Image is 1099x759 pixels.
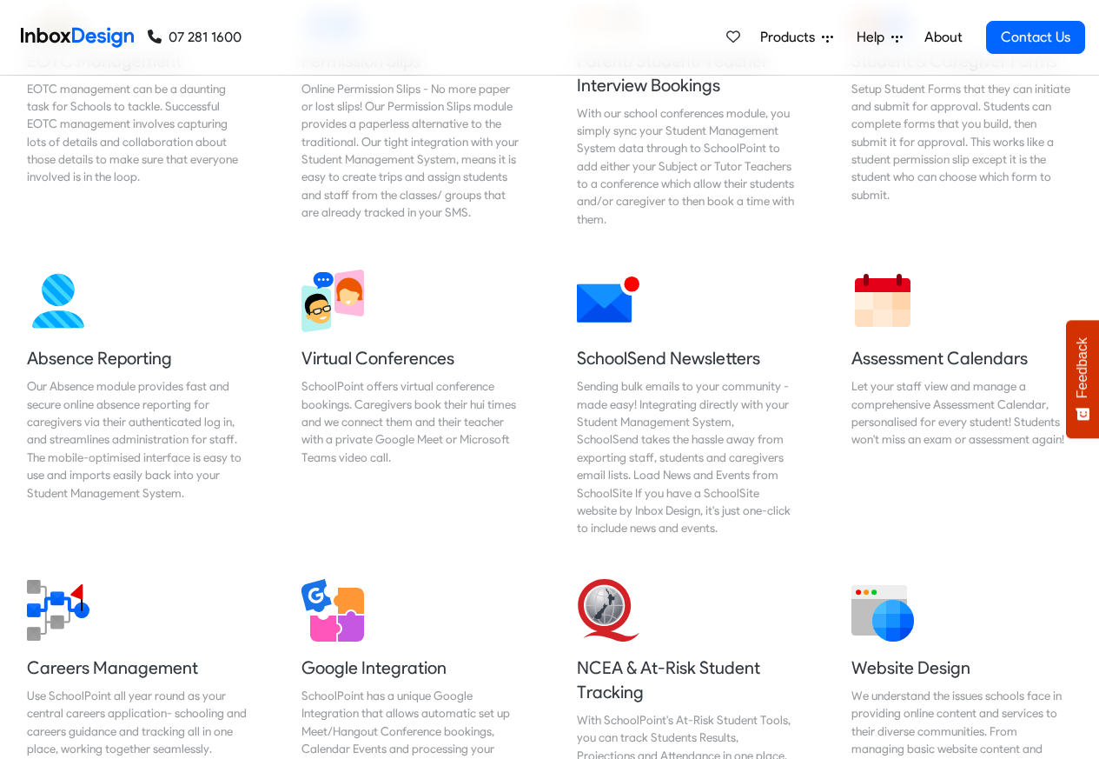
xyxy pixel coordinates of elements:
[851,80,1072,204] div: Setup Student Forms that they can initiate and submit for approval. Students can complete forms t...
[577,656,798,704] h5: NCEA & At-Risk Student Tracking
[577,270,639,332] img: 2022_01_12_icon_mail_notification.svg
[27,579,89,642] img: 2022_01_13_icon_career_management.svg
[1066,320,1099,438] button: Feedback - Show survey
[1075,337,1090,398] span: Feedback
[288,256,536,551] a: Virtual Conferences SchoolPoint offers virtual conference bookings. Caregivers book their hui tim...
[837,256,1086,551] a: Assessment Calendars Let your staff view and manage a comprehensive Assessment Calendar, personal...
[851,346,1072,370] h5: Assessment Calendars
[851,270,914,332] img: 2022_01_13_icon_calendar.svg
[577,377,798,537] div: Sending bulk emails to your community - made easy! Integrating directly with your Student Managem...
[577,104,798,229] div: With our school conferences module, you simply sync your Student Management System data through t...
[857,27,891,48] span: Help
[919,20,967,55] a: About
[301,80,522,222] div: Online Permission Slips - No more paper or lost slips! ​Our Permission Slips module provides a pa...
[301,579,364,642] img: 2022_01_13_icon_google_integration.svg
[851,656,1072,680] h5: Website Design
[301,270,364,332] img: 2022_03_30_icon_virtual_conferences.svg
[301,346,522,370] h5: Virtual Conferences
[27,656,248,680] h5: Careers Management
[27,687,248,758] div: Use SchoolPoint all year round as your central careers application- schooling and careers guidanc...
[13,256,262,551] a: Absence Reporting Our Absence module provides fast and secure online absence reporting for caregi...
[148,27,242,48] a: 07 281 1600
[27,80,248,186] div: EOTC management can be a daunting task for Schools to tackle. Successful EOTC management involves...
[563,256,811,551] a: SchoolSend Newsletters Sending bulk emails to your community - made easy! Integrating directly wi...
[850,20,910,55] a: Help
[301,656,522,680] h5: Google Integration
[577,346,798,370] h5: SchoolSend Newsletters
[986,21,1085,54] a: Contact Us
[27,346,248,370] h5: Absence Reporting
[851,377,1072,449] div: Let your staff view and manage a comprehensive Assessment Calendar, personalised for every studen...
[27,270,89,332] img: 2022_01_13_icon_absence.svg
[760,27,822,48] span: Products
[753,20,840,55] a: Products
[27,377,248,502] div: Our Absence module provides fast and secure online absence reporting for caregivers via their aut...
[577,579,639,642] img: 2022_01_13_icon_nzqa.svg
[301,377,522,466] div: SchoolPoint offers virtual conference bookings. Caregivers book their hui times and we connect th...
[851,579,914,642] img: 2022_01_12_icon_website.svg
